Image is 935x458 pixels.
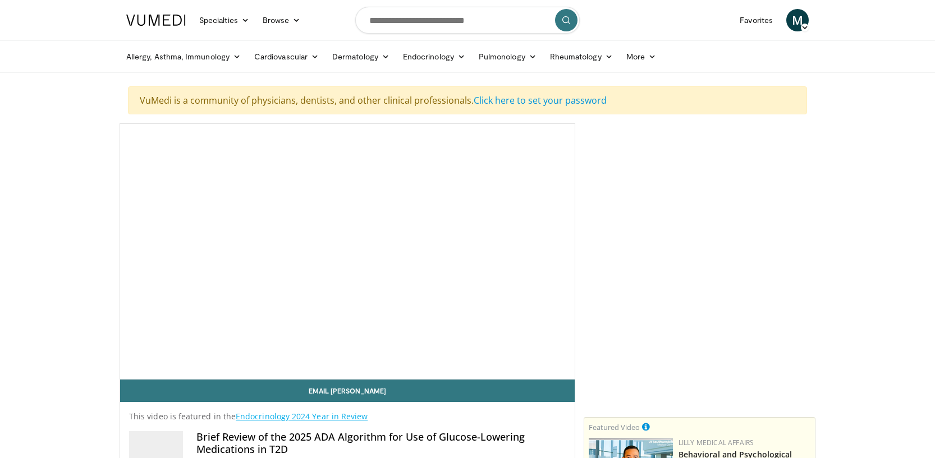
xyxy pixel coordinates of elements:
a: Lilly Medical Affairs [679,438,754,447]
a: Favorites [733,9,780,31]
a: Specialties [192,9,256,31]
input: Search topics, interventions [355,7,580,34]
iframe: Advertisement [615,123,783,263]
a: Email [PERSON_NAME] [120,380,575,402]
a: Endocrinology 2024 Year in Review [236,411,368,422]
img: VuMedi Logo [126,15,186,26]
a: Allergy, Asthma, Immunology [120,45,247,68]
a: Endocrinology [396,45,472,68]
a: More [620,45,663,68]
iframe: Advertisement [615,270,783,410]
a: Cardiovascular [247,45,326,68]
p: This video is featured in the [129,411,566,422]
img: Endocrinology 2024 Year in Review [129,431,183,458]
a: Dermatology [326,45,396,68]
a: Browse [256,9,308,31]
a: Rheumatology [543,45,620,68]
div: VuMedi is a community of physicians, dentists, and other clinical professionals. [128,86,807,114]
h4: Brief Review of the 2025 ADA Algorithm for Use of Glucose-Lowering Medications in T2D [196,431,566,455]
a: M [786,9,809,31]
a: Pulmonology [472,45,543,68]
video-js: Video Player [120,124,575,380]
a: Click here to set your password [474,94,607,107]
small: Featured Video [589,422,640,432]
